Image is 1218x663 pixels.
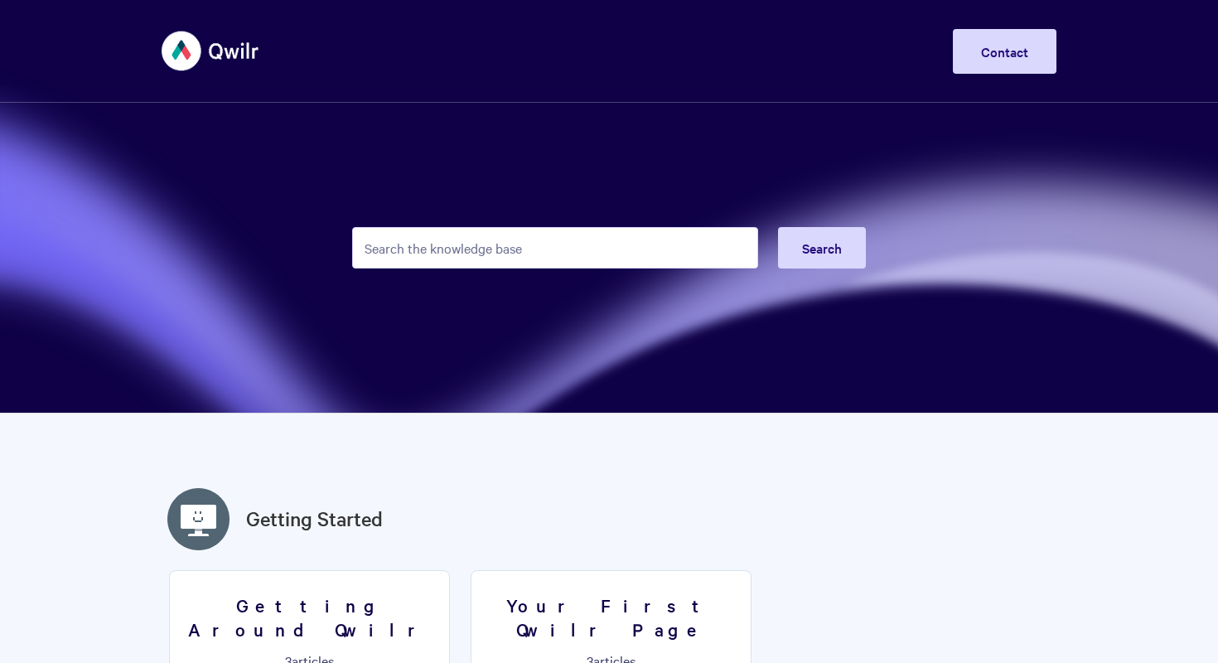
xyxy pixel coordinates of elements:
a: Contact [953,29,1056,74]
a: Getting Started [246,504,383,534]
h3: Your First Qwilr Page [481,593,741,641]
img: Qwilr Help Center [162,20,260,82]
span: Search [802,239,842,257]
h3: Getting Around Qwilr [180,593,439,641]
input: Search the knowledge base [352,227,758,269]
button: Search [778,227,866,269]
